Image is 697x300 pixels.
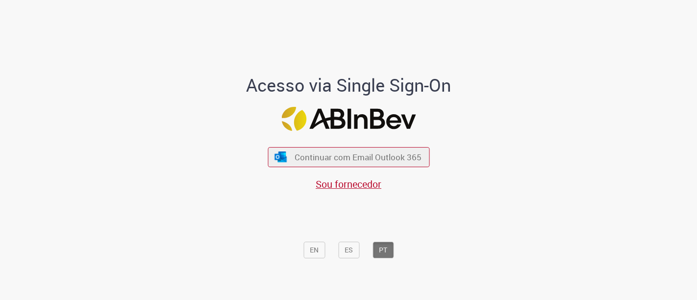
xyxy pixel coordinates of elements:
[213,75,485,95] h1: Acesso via Single Sign-On
[303,242,325,258] button: EN
[295,151,422,163] span: Continuar com Email Outlook 365
[281,107,416,131] img: Logo ABInBev
[373,242,394,258] button: PT
[274,151,288,162] img: ícone Azure/Microsoft 360
[338,242,359,258] button: ES
[268,147,429,167] button: ícone Azure/Microsoft 360 Continuar com Email Outlook 365
[316,177,381,191] a: Sou fornecedor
